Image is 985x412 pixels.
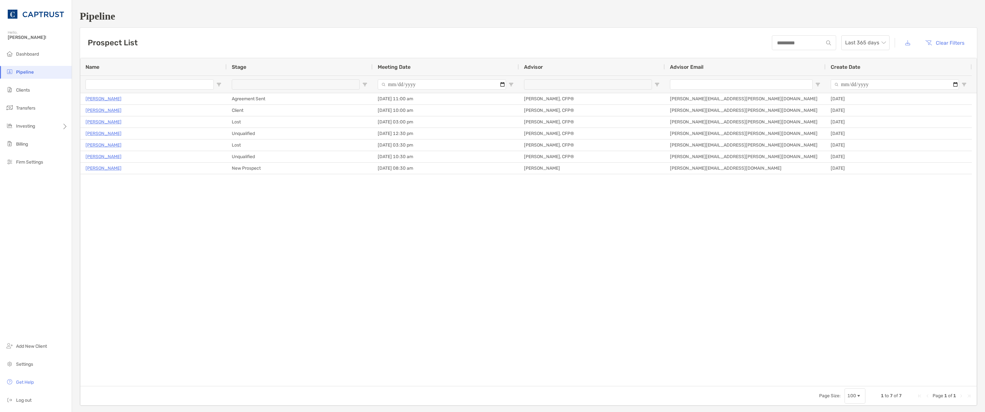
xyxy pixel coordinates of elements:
div: [PERSON_NAME], CFP® [519,128,665,139]
input: Advisor Email Filter Input [670,79,813,90]
span: Name [86,64,99,70]
h3: Prospect List [88,38,138,47]
span: [PERSON_NAME]! [8,35,68,40]
span: Advisor [524,64,543,70]
span: Stage [232,64,246,70]
div: Page Size [845,388,865,404]
div: [PERSON_NAME][EMAIL_ADDRESS][PERSON_NAME][DOMAIN_NAME] [665,128,826,139]
img: pipeline icon [6,68,14,76]
div: First Page [917,393,922,399]
span: Page [933,393,943,399]
a: [PERSON_NAME] [86,106,122,114]
span: Settings [16,362,33,367]
div: [DATE] 03:30 pm [373,139,519,151]
span: 1 [953,393,956,399]
div: [PERSON_NAME], CFP® [519,139,665,151]
span: of [948,393,952,399]
img: CAPTRUST Logo [8,3,64,26]
div: Unqualified [227,151,373,162]
div: [PERSON_NAME][EMAIL_ADDRESS][PERSON_NAME][DOMAIN_NAME] [665,116,826,128]
div: New Prospect [227,163,373,174]
div: [PERSON_NAME], CFP® [519,151,665,162]
div: [DATE] 10:00 am [373,105,519,116]
span: 7 [899,393,902,399]
a: [PERSON_NAME] [86,95,122,103]
a: [PERSON_NAME] [86,118,122,126]
span: Add New Client [16,344,47,349]
div: [DATE] [826,163,972,174]
div: [PERSON_NAME], CFP® [519,116,665,128]
button: Open Filter Menu [655,82,660,87]
div: [DATE] [826,105,972,116]
div: [PERSON_NAME], CFP® [519,93,665,104]
button: Open Filter Menu [216,82,221,87]
div: Lost [227,116,373,128]
div: Agreement Sent [227,93,373,104]
img: firm-settings icon [6,158,14,166]
a: [PERSON_NAME] [86,130,122,138]
input: Name Filter Input [86,79,214,90]
span: Firm Settings [16,159,43,165]
div: 100 [847,393,856,399]
span: 1 [881,393,884,399]
div: [PERSON_NAME] [519,163,665,174]
span: Transfers [16,105,35,111]
div: [PERSON_NAME][EMAIL_ADDRESS][PERSON_NAME][DOMAIN_NAME] [665,105,826,116]
img: logout icon [6,396,14,404]
span: of [894,393,898,399]
div: [DATE] 03:00 pm [373,116,519,128]
a: [PERSON_NAME] [86,164,122,172]
img: settings icon [6,360,14,368]
div: [DATE] 10:30 am [373,151,519,162]
div: Lost [227,139,373,151]
div: [DATE] [826,93,972,104]
div: Client [227,105,373,116]
img: transfers icon [6,104,14,112]
span: Create Date [831,64,860,70]
div: [DATE] 12:30 pm [373,128,519,139]
div: [DATE] [826,128,972,139]
div: [PERSON_NAME][EMAIL_ADDRESS][DOMAIN_NAME] [665,163,826,174]
div: [PERSON_NAME][EMAIL_ADDRESS][PERSON_NAME][DOMAIN_NAME] [665,93,826,104]
button: Open Filter Menu [362,82,367,87]
div: [DATE] [826,151,972,162]
div: [PERSON_NAME][EMAIL_ADDRESS][PERSON_NAME][DOMAIN_NAME] [665,151,826,162]
img: billing icon [6,140,14,148]
img: input icon [826,40,831,45]
button: Open Filter Menu [962,82,967,87]
div: [DATE] 08:30 am [373,163,519,174]
div: Unqualified [227,128,373,139]
span: Get Help [16,380,34,385]
a: [PERSON_NAME] [86,153,122,161]
button: Clear Filters [920,36,969,50]
span: Billing [16,141,28,147]
div: [DATE] 11:00 am [373,93,519,104]
div: [PERSON_NAME], CFP® [519,105,665,116]
img: get-help icon [6,378,14,386]
span: Clients [16,87,30,93]
img: add_new_client icon [6,342,14,350]
div: Next Page [959,393,964,399]
span: Meeting Date [378,64,411,70]
input: Create Date Filter Input [831,79,959,90]
img: investing icon [6,122,14,130]
span: Advisor Email [670,64,703,70]
a: [PERSON_NAME] [86,141,122,149]
img: dashboard icon [6,50,14,58]
img: clients icon [6,86,14,94]
button: Open Filter Menu [509,82,514,87]
div: Last Page [966,393,971,399]
button: Open Filter Menu [815,82,820,87]
span: Last 365 days [845,36,886,50]
div: Previous Page [925,393,930,399]
span: 7 [890,393,893,399]
span: Log out [16,398,32,403]
div: [PERSON_NAME][EMAIL_ADDRESS][PERSON_NAME][DOMAIN_NAME] [665,139,826,151]
input: Meeting Date Filter Input [378,79,506,90]
span: Dashboard [16,51,39,57]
